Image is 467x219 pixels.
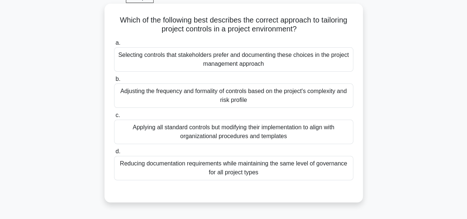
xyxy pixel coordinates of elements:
h5: Which of the following best describes the correct approach to tailoring project controls in a pro... [113,16,354,34]
div: Selecting controls that stakeholders prefer and documenting these choices in the project manageme... [114,47,353,72]
div: Applying all standard controls but modifying their implementation to align with organizational pr... [114,120,353,144]
span: b. [116,76,120,82]
div: Adjusting the frequency and formality of controls based on the project's complexity and risk profile [114,83,353,108]
span: c. [116,112,120,118]
div: Reducing documentation requirements while maintaining the same level of governance for all projec... [114,156,353,180]
span: a. [116,40,120,46]
span: d. [116,148,120,154]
